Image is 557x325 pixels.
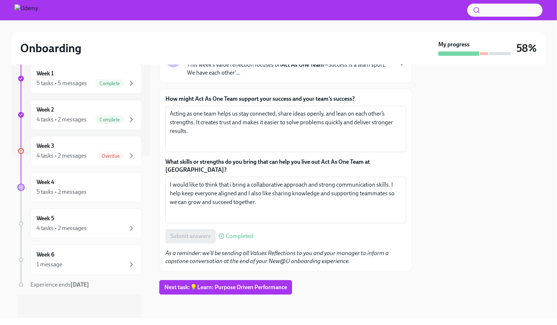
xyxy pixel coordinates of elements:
h6: Week 3 [37,142,54,150]
strong: My progress [438,41,469,49]
textarea: I would like to think that i bring a collaborative approach and strong communication skills. I he... [170,180,402,220]
span: Experience ends [30,281,89,288]
h6: Week 6 [37,251,54,259]
span: Overdue [97,153,124,159]
a: Week 34 tasks • 2 messagesOverdue [17,136,142,166]
a: Week 61 message [17,245,142,275]
h3: 58% [516,42,537,55]
h6: Week 1 [37,70,54,78]
h6: Week 5 [37,214,54,222]
strong: Act As One Team [281,61,324,68]
label: How might Act As One Team support your success and your team’s success? [165,95,406,103]
div: 4 tasks • 2 messages [37,152,86,160]
a: Week 54 tasks • 2 messages [17,208,142,239]
button: Next task:💡Learn: Purpose Driven Performance [159,280,292,295]
a: Week 45 tasks • 2 messages [17,172,142,203]
span: Next task : 💡Learn: Purpose Driven Performance [164,284,287,291]
div: 4 tasks • 2 messages [37,116,86,124]
div: 5 tasks • 5 messages [37,79,87,87]
a: Week 15 tasks • 5 messagesComplete [17,63,142,94]
span: Complete [95,81,124,86]
p: This week’s value reflection focuses on —Success is a team sport. We have each other'... [187,61,392,77]
a: Week 24 tasks • 2 messagesComplete [17,100,142,130]
label: What skills or strengths do you bring that can help you live out Act As One Team at [GEOGRAPHIC_D... [165,158,406,174]
span: Complete [95,117,124,122]
span: Completed [226,233,253,239]
em: As a reminder: we'll be sending all Values Reflections to you and your manager to inform a capsto... [165,250,389,264]
img: Udemy [14,4,38,16]
h2: Onboarding [20,41,81,55]
strong: [DATE] [71,281,89,288]
div: 4 tasks • 2 messages [37,224,86,232]
div: 1 message [37,261,62,268]
h6: Week 4 [37,178,54,186]
h6: Week 2 [37,106,54,114]
textarea: Acting as one team helps us stay connected, share ideas openly, and lean on each other’s strength... [170,109,402,149]
div: 5 tasks • 2 messages [37,188,86,196]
